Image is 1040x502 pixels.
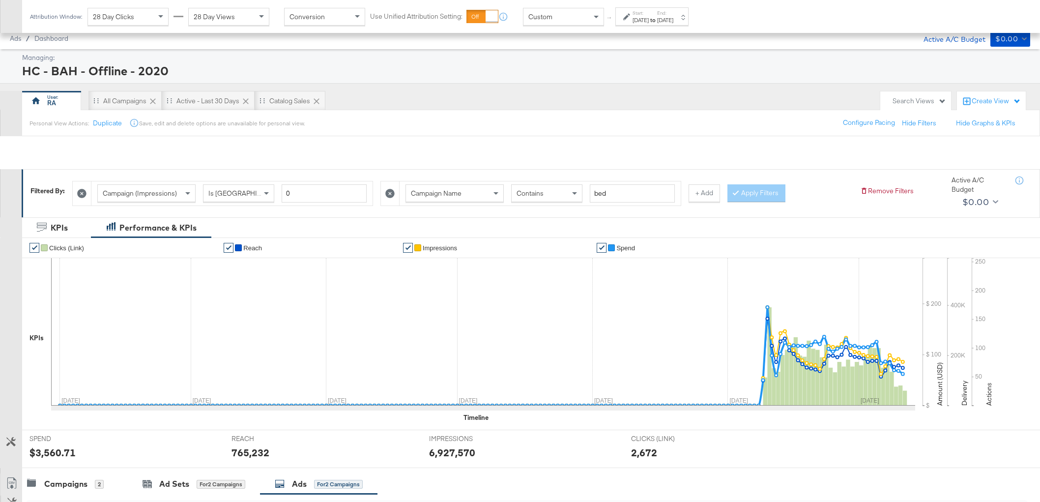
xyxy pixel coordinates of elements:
div: [DATE] [657,16,673,24]
div: for 2 Campaigns [314,480,363,489]
span: Spend [616,244,635,252]
div: Search Views [893,96,946,106]
input: Enter a number [282,184,367,203]
button: Duplicate [93,118,122,128]
button: $0.00 [958,194,1000,210]
text: Delivery [960,381,969,406]
label: End: [657,10,673,16]
span: Reach [243,244,262,252]
div: Personal View Actions: [29,119,89,127]
div: Performance & KPIs [119,222,197,234]
a: ✔ [403,243,413,253]
span: 28 Day Views [194,12,235,21]
input: Enter a search term [590,184,675,203]
div: Drag to reorder tab [260,98,265,103]
a: Dashboard [34,34,68,42]
div: Managing: [22,53,1028,62]
div: All Campaigns [103,96,146,106]
text: Amount (USD) [935,362,944,406]
div: Ads [292,478,307,490]
span: Clicks (Link) [49,244,84,252]
div: Attribution Window: [29,13,83,20]
div: [DATE] [633,16,649,24]
div: KPIs [51,222,68,234]
span: Custom [528,12,552,21]
span: IMPRESSIONS [429,434,503,443]
div: Ad Sets [159,478,189,490]
span: REACH [231,434,305,443]
span: Campaign (Impressions) [103,189,177,198]
div: 6,927,570 [429,445,475,460]
div: $3,560.71 [29,445,76,460]
div: $0.00 [995,33,1018,45]
span: SPEND [29,434,103,443]
span: / [21,34,34,42]
button: Hide Graphs & KPIs [956,118,1015,128]
a: ✔ [224,243,233,253]
span: Ads [10,34,21,42]
div: Save, edit and delete options are unavailable for personal view. [139,119,305,127]
button: Hide Filters [902,118,936,128]
button: Configure Pacing [836,114,902,132]
div: Active - Last 30 Days [176,96,239,106]
span: Contains [517,189,544,198]
div: Active A/C Budget [952,176,1006,194]
div: Create View [972,96,1021,106]
div: 2,672 [631,445,657,460]
span: ↑ [605,17,614,20]
button: Remove Filters [860,186,914,196]
a: ✔ [597,243,607,253]
span: CLICKS (LINK) [631,434,705,443]
strong: to [649,16,657,24]
div: 2 [95,480,104,489]
div: Filtered By: [30,186,65,196]
text: Actions [984,383,993,406]
div: Campaigns [44,478,87,490]
label: Start: [633,10,649,16]
label: Use Unified Attribution Setting: [370,12,462,21]
div: for 2 Campaigns [197,480,245,489]
span: 28 Day Clicks [93,12,134,21]
div: Drag to reorder tab [93,98,99,103]
div: 765,232 [231,445,269,460]
div: Drag to reorder tab [167,98,172,103]
div: RA [47,98,56,108]
div: Active A/C Budget [913,31,985,46]
div: KPIs [29,333,44,343]
div: HC - BAH - Offline - 2020 [22,62,1028,79]
span: Conversion [289,12,325,21]
button: + Add [689,184,720,202]
span: Campaign Name [411,189,462,198]
div: Timeline [463,413,489,422]
a: ✔ [29,243,39,253]
span: Impressions [423,244,457,252]
button: $0.00 [990,31,1030,47]
div: $0.00 [962,195,989,209]
span: Is [GEOGRAPHIC_DATA] [208,189,284,198]
div: Catalog Sales [269,96,310,106]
